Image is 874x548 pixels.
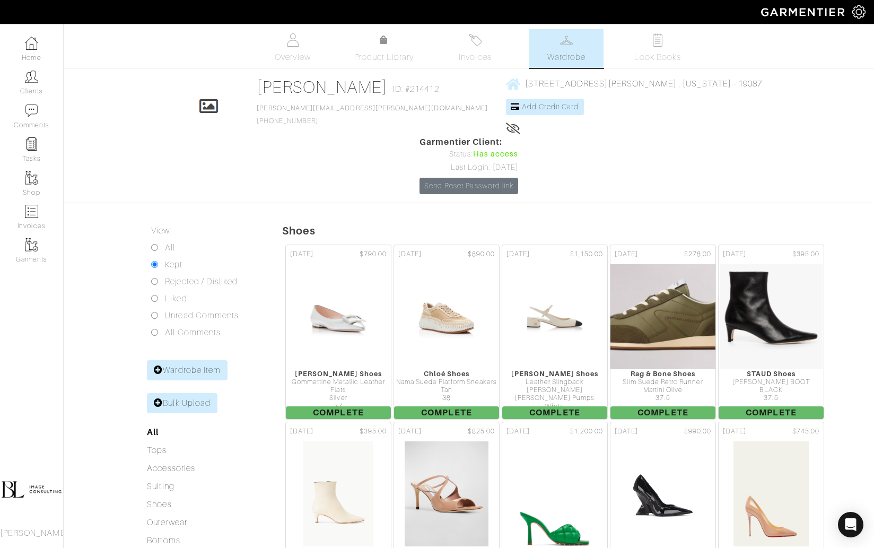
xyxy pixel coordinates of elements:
[615,249,638,259] span: [DATE]
[610,406,715,419] span: Complete
[147,500,171,509] a: Shoes
[165,309,239,322] label: Unread Comments
[756,3,852,21] img: garmentier-logo-header-white-b43fb05a5012e4ada735d5af1a66efaba907eab6374d6393d1fbf88cb4ef424d.png
[684,427,711,437] span: $990.00
[360,249,387,259] span: $790.00
[609,243,717,421] a: [DATE] $278.00 Rag & Bone Shoes Slim Suede Retro Runner Martini Olive 37.5 Complete
[282,224,874,237] h5: Shoes
[469,33,482,47] img: orders-27d20c2124de7fd6de4e0e44c1d41de31381a507db9b33961299e4e07d508b8c.svg
[419,162,518,173] div: Last Login: [DATE]
[394,386,499,394] div: Tan
[519,441,590,547] img: Pmf6ikwZJ6iJ6QPE61CRoecR
[506,427,530,437] span: [DATE]
[147,360,228,380] a: Wardrobe Item
[413,264,480,370] img: feYmiDwzjEGWyVAfTyw7M9HB
[290,249,313,259] span: [DATE]
[165,275,238,288] label: Rejected / Disliked
[506,77,763,90] a: [STREET_ADDRESS][PERSON_NAME] , [US_STATE] - 19087
[394,370,499,378] div: Chloé Shoes
[151,224,171,237] label: View:
[615,427,638,437] span: [DATE]
[506,99,584,115] a: Add Credit Card
[684,249,711,259] span: $278.00
[719,394,824,402] div: 37.5
[529,29,604,68] a: Wardrobe
[286,33,300,47] img: basicinfo-40fd8af6dae0f16599ec9e87c0ef1c0a1fdea2edbe929e3d69a839185d80c458.svg
[419,136,518,149] span: Garmentier Client:
[147,427,159,437] a: All
[257,105,488,112] a: [PERSON_NAME][EMAIL_ADDRESS][PERSON_NAME][DOMAIN_NAME]
[468,249,495,259] span: $890.00
[354,51,414,64] span: Product Library
[165,258,182,271] label: Kept
[165,292,187,305] label: Liked
[419,178,518,194] a: Send Reset Password link
[501,243,609,421] a: [DATE] $1,150.00 [PERSON_NAME] Shoes Leather Slingback [PERSON_NAME] [PERSON_NAME] Pumps White 38...
[502,403,607,411] div: White
[610,378,715,386] div: Slim Suede Retro Runner
[719,406,824,419] span: Complete
[506,249,530,259] span: [DATE]
[525,79,763,89] span: [STREET_ADDRESS][PERSON_NAME] , [US_STATE] - 19087
[347,34,421,64] a: Product Library
[360,427,387,437] span: $395.00
[25,171,38,185] img: garments-icon-b7da505a4dc4fd61783c78ac3ca0ef83fa9d6f193b1c9dc38574b1d14d53ca28.png
[286,394,391,402] div: Silver
[522,102,579,111] span: Add Credit Card
[147,446,167,455] a: Tops
[620,29,695,68] a: Look Books
[25,104,38,117] img: comment-icon-a0a6a9ef722e966f86d9cbdc48e553b5cf19dbc54f86b18d962a5391bc8f6eb6.png
[398,249,422,259] span: [DATE]
[303,441,374,547] img: WoAtFnY3u5uBpyGyzpujr3ok
[286,370,391,378] div: [PERSON_NAME] Shoes
[392,243,501,421] a: [DATE] $890.00 Chloé Shoes Nama Suede Platform Sneakers Tan 38 Complete
[305,264,372,370] img: g8jNCHR2up8VfYHswXdZsogm
[147,518,187,527] a: Outerwear
[733,441,809,547] img: 3CUmq7pRJfEuTrimjSGJBHRq
[468,427,495,437] span: $825.00
[275,51,310,64] span: Overview
[502,406,607,419] span: Complete
[393,83,439,95] span: ID: #214412
[25,238,38,251] img: garments-icon-b7da505a4dc4fd61783c78ac3ca0ef83fa9d6f193b1c9dc38574b1d14d53ca28.png
[792,427,819,437] span: $745.00
[147,464,195,473] a: Accessories
[567,264,758,370] img: 65uUx3i5Gqt2Wa1deXzL6MH5
[284,243,392,421] a: [DATE] $790.00 [PERSON_NAME] Shoes Gommettine Metallic Leather Flats Silver 37 Complete
[438,29,512,68] a: Invoices
[610,386,715,394] div: Martini Olive
[394,378,499,386] div: Nama Suede Platform Sneakers
[651,33,665,47] img: todo-9ac3debb85659649dc8f770b8b6100bb5dab4b48dedcbae339e5042a72dfd3cc.svg
[25,137,38,151] img: reminder-icon-8004d30b9f0a5d33ae49ab947aed9ed385cf756f9e5892f1edd6e32f2345188e.png
[404,441,489,547] img: GzmgvLmLWnp1Z1UA1sMaXDFw
[852,5,866,19] img: gear-icon-white-bd11855cb880d31180b6d7d6211b90ccbf57a29d726f0c71d8c61bd08dd39cc2.png
[502,370,607,378] div: [PERSON_NAME] Shoes
[257,105,488,125] span: [PHONE_NUMBER]
[570,427,603,437] span: $1,200.00
[719,378,824,386] div: [PERSON_NAME] BOOT
[719,386,824,394] div: BLACK
[610,370,715,378] div: Rag & Bone Shoes
[25,37,38,50] img: dashboard-icon-dbcd8f5a0b271acd01030246c82b418ddd0df26cd7fceb0bd07c9910d44c42f6.png
[165,241,175,254] label: All
[257,77,388,97] a: [PERSON_NAME]
[627,441,698,547] img: WyW4gakLywepZQRU179FDs3H
[394,406,499,419] span: Complete
[717,243,825,421] a: [DATE] $395.00 STAUD Shoes [PERSON_NAME] BOOT BLACK 37.5 Complete
[286,378,391,395] div: Gommettine Metallic Leather Flats
[165,326,221,339] label: All Comments
[723,427,746,437] span: [DATE]
[147,482,174,491] a: Suiting
[719,370,824,378] div: STAUD Shoes
[147,536,180,545] a: Bottoms
[719,264,823,370] img: K5M824SoLdzwN2wSB4gsvbXV
[419,149,518,160] div: Status:
[547,51,585,64] span: Wardrobe
[286,403,391,411] div: 37
[398,427,422,437] span: [DATE]
[25,70,38,83] img: clients-icon-6bae9207a08558b7cb47a8932f037763ab4055f8c8b6bfacd5dc20c3e0201464.png
[560,33,573,47] img: wardrobe-487a4870c1b7c33e795ec22d11cfc2ed9d08956e64fb3008fe2437562e282088.svg
[473,149,519,160] span: Has access
[838,512,863,537] div: Open Intercom Messenger
[521,264,588,370] img: Uw2QCTDxg51ZZ16FyshxuMhP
